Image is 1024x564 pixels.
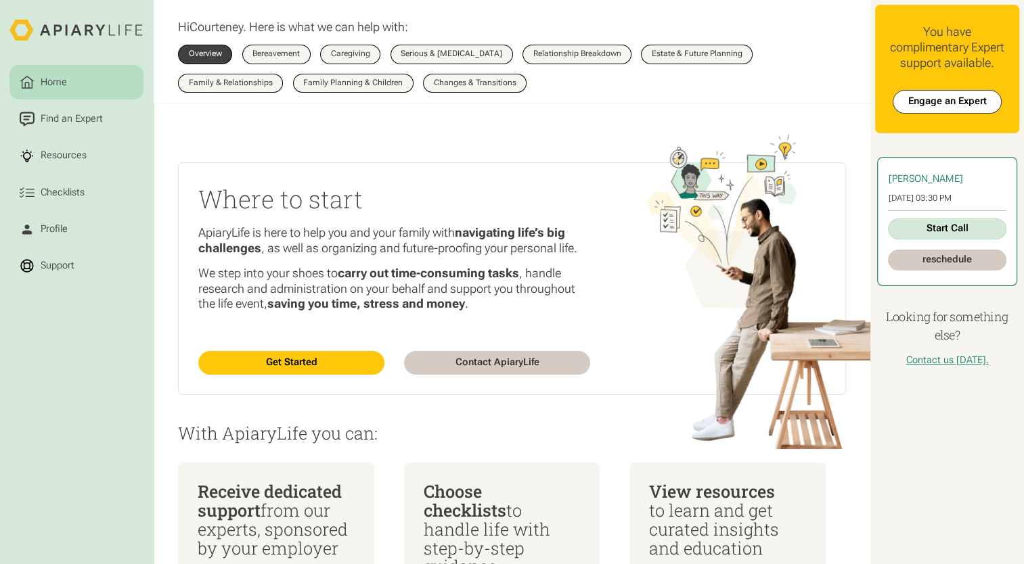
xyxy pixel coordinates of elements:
[38,75,69,90] div: Home
[875,308,1019,344] h4: Looking for something else?
[38,258,76,273] div: Support
[320,45,380,64] a: Caregiving
[9,249,143,283] a: Support
[9,212,143,247] a: Profile
[331,50,370,58] div: Caregiving
[885,24,1010,70] div: You have complimentary Expert support available.
[424,479,506,521] span: Choose checklists
[533,50,621,58] div: Relationship Breakdown
[303,79,403,87] div: Family Planning & Children
[888,173,962,185] span: [PERSON_NAME]
[9,102,143,137] a: Find an Expert
[198,479,342,521] span: Receive dedicated support
[434,79,516,87] div: Changes & Transitions
[293,74,414,93] a: Family Planning & Children
[198,266,590,312] p: We step into your shoes to , handle research and administration on your behalf and support you th...
[522,45,631,64] a: Relationship Breakdown
[198,225,565,255] strong: navigating life’s big challenges
[391,45,513,64] a: Serious & [MEDICAL_DATA]
[9,175,143,210] a: Checklists
[190,20,243,34] span: Courteney
[652,50,742,58] div: Estate & Future Planning
[888,218,1006,239] a: Start Call
[9,65,143,99] a: Home
[178,45,232,64] a: Overview
[198,225,590,256] p: ApiaryLife is here to help you and your family with , as well as organizing and future-proofing y...
[38,185,87,200] div: Checklists
[178,424,846,443] p: With ApiaryLife you can:
[198,183,590,216] h2: Where to start
[404,351,590,375] a: Contact ApiaryLife
[423,74,527,93] a: Changes & Transitions
[401,50,502,58] div: Serious & [MEDICAL_DATA]
[189,79,273,87] div: Family & Relationships
[198,482,355,558] div: from our experts, sponsored by your employer
[893,90,1002,114] a: Engage an Expert
[178,20,408,35] p: Hi . Here is what we can help with:
[906,354,989,366] a: Contact us [DATE].
[178,74,283,93] a: Family & Relationships
[38,149,89,164] div: Resources
[252,50,300,58] div: Bereavement
[242,45,311,64] a: Bereavement
[649,482,806,558] div: to learn and get curated insights and education
[649,479,775,502] span: View resources
[338,266,519,280] strong: carry out time-consuming tasks
[38,112,105,126] div: Find an Expert
[198,351,384,375] a: Get Started
[38,222,70,237] div: Profile
[641,45,753,64] a: Estate & Future Planning
[888,193,1006,204] div: [DATE] 03:30 PM
[888,250,1006,271] a: reschedule
[267,296,465,310] strong: saving you time, stress and money
[9,139,143,173] a: Resources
